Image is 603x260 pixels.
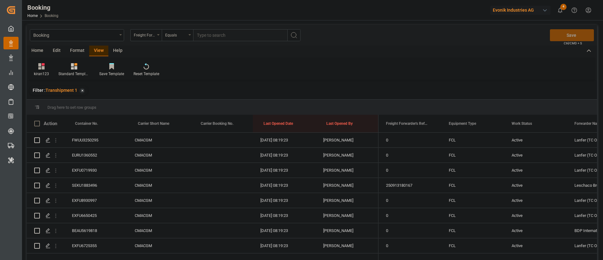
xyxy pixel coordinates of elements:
div: Reset Template [133,71,159,77]
span: Last Opened By [326,121,353,126]
div: Active [504,208,567,223]
div: CMACGM [127,148,190,163]
span: Ctrl/CMD + S [564,41,582,46]
div: Active [504,193,567,208]
button: Evonik Industries AG [490,4,553,16]
div: FCL [441,133,504,147]
div: Active [504,238,567,253]
div: [DATE] 08:19:23 [253,178,316,193]
div: Edit [48,46,65,56]
div: CMACGM [127,223,190,238]
div: FCL [441,193,504,208]
div: CMACGM [127,163,190,178]
div: FCL [441,163,504,178]
button: show 4 new notifications [553,3,567,17]
div: Booking [33,31,117,39]
div: Evonik Industries AG [490,6,551,15]
span: Equipment Type [449,121,476,126]
div: [PERSON_NAME] [316,148,378,163]
div: [DATE] 08:19:23 [253,193,316,208]
div: 0 [378,193,441,208]
button: open menu [130,29,162,41]
div: Save Template [99,71,124,77]
div: Booking [27,3,58,12]
div: [DATE] 08:19:23 [253,148,316,163]
div: [PERSON_NAME] [316,208,378,223]
div: 0 [378,133,441,147]
div: CMACGM [127,193,190,208]
div: EXFU6725355 [64,238,127,253]
div: Press SPACE to select this row. [27,223,378,238]
div: [DATE] 08:19:23 [253,208,316,223]
div: [PERSON_NAME] [316,133,378,147]
div: Help [108,46,127,56]
span: Freight Forwarder's Reference No. [386,121,428,126]
span: 4 [560,4,567,10]
div: FCL [441,223,504,238]
div: Press SPACE to select this row. [27,238,378,253]
div: kiran123 [34,71,49,77]
div: Press SPACE to select this row. [27,148,378,163]
span: Work Status [512,121,532,126]
input: Type to search [193,29,287,41]
div: 0 [378,208,441,223]
span: Carrier Short Name [138,121,169,126]
div: BEAU5619818 [64,223,127,238]
div: Press SPACE to select this row. [27,133,378,148]
span: Drag here to set row groups [47,105,96,110]
div: SEKU1883496 [64,178,127,193]
div: 0 [378,223,441,238]
div: Active [504,133,567,147]
div: EXFU6650425 [64,208,127,223]
div: [DATE] 08:19:23 [253,223,316,238]
div: FCL [441,148,504,163]
div: 0 [378,238,441,253]
div: Home [27,46,48,56]
div: Freight Forwarder's Reference No. [134,31,155,38]
div: FCL [441,238,504,253]
span: Carrier Booking No. [201,121,233,126]
div: [PERSON_NAME] [316,223,378,238]
div: CMACGM [127,133,190,147]
div: View [89,46,108,56]
div: CMACGM [127,238,190,253]
div: EXFU8930997 [64,193,127,208]
div: [DATE] 08:19:23 [253,163,316,178]
div: Action [44,121,57,126]
div: FCL [441,178,504,193]
span: Container No. [75,121,98,126]
div: Standard Templates [58,71,90,77]
div: [PERSON_NAME] [316,163,378,178]
a: Home [27,14,38,18]
div: Format [65,46,89,56]
div: [PERSON_NAME] [316,238,378,253]
button: search button [287,29,301,41]
span: Filter : [33,88,46,93]
div: FWUU3250295 [64,133,127,147]
div: Active [504,148,567,163]
span: Forwarder Name [574,121,602,126]
div: CMACGM [127,178,190,193]
div: Press SPACE to select this row. [27,193,378,208]
div: [PERSON_NAME] [316,193,378,208]
div: Press SPACE to select this row. [27,163,378,178]
span: Transhipment 1 [46,88,77,93]
div: Active [504,163,567,178]
div: [PERSON_NAME] [316,178,378,193]
div: EURU1360552 [64,148,127,163]
div: 0 [378,148,441,163]
button: open menu [30,29,124,41]
span: Last Opened Date [263,121,293,126]
div: 0 [378,163,441,178]
div: Equals [165,31,187,38]
div: Press SPACE to select this row. [27,178,378,193]
div: Press SPACE to select this row. [27,208,378,223]
div: [DATE] 08:19:23 [253,133,316,147]
div: 250913180167 [378,178,441,193]
div: FCL [441,208,504,223]
div: CMACGM [127,208,190,223]
button: Save [550,29,594,41]
div: [DATE] 08:19:23 [253,238,316,253]
div: EXFU0719930 [64,163,127,178]
button: Help Center [567,3,581,17]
